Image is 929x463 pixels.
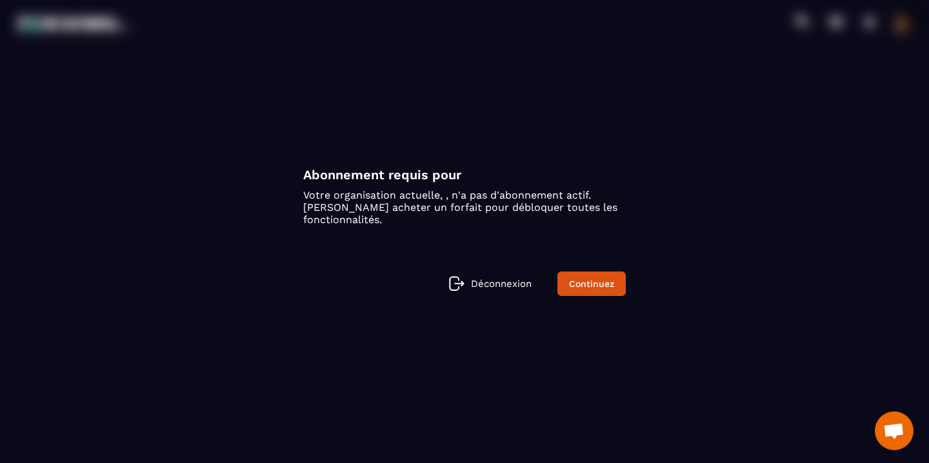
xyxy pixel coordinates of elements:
[557,271,626,296] a: Continuez
[303,167,626,182] h4: Abonnement requis pour
[875,411,914,450] div: Ouvrir le chat
[449,276,532,291] a: Déconnexion
[303,189,626,226] p: Votre organisation actuelle, , n'a pas d'abonnement actif. [PERSON_NAME] acheter un forfait pour ...
[471,278,532,290] p: Déconnexion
